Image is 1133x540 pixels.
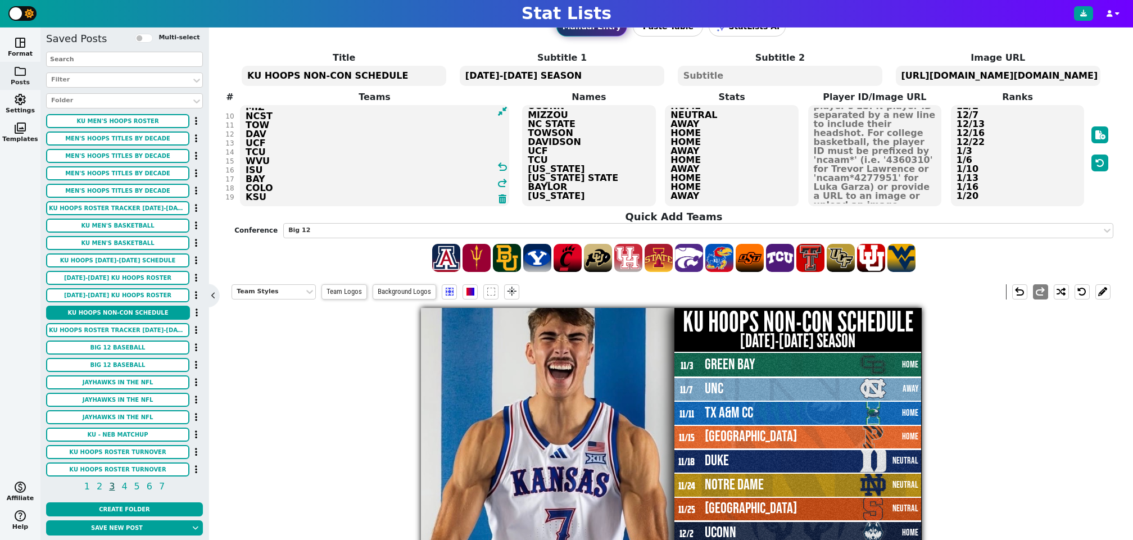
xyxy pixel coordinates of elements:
[676,454,698,470] span: 11/18
[107,479,116,493] span: 3
[46,52,203,67] input: Search
[902,526,918,540] span: HOME
[705,453,859,470] span: DUKE
[46,253,189,267] button: KU HOOPS [DATE]-[DATE] SCHEDULE
[13,509,27,523] span: help
[803,90,946,104] label: Player ID/Image URL
[288,226,1097,235] div: Big 12
[951,105,1085,206] textarea: 11/3 11/7 11/11 11/15 11/18 11/24 11/25 12/2 12/7 12/13 12/16 12/22 1/3 1/6 1/10 1/13 1/16 1/20
[235,51,453,65] label: Title
[225,148,234,157] div: 14
[675,478,698,494] span: 11/24
[705,477,859,494] span: NOTRE DAME
[225,166,234,175] div: 16
[902,358,918,372] span: HOME
[46,184,189,198] button: MEN'S HOOPS TITLES BY DECADE
[240,105,509,206] textarea: GB UNC AMCC PRIN DUKE ND SYR UCONN MIZ NCST TOW DAV UCF TCU WVU ISU BAY COLO KSU
[892,478,918,492] span: NEUTRAL
[321,284,367,300] span: Team Logos
[158,33,200,43] label: Multi-select
[232,90,517,104] label: Teams
[496,160,509,174] span: undo
[46,201,189,215] button: KU HOOPS ROSTER TRACKER [DATE]-[DATE]
[226,90,233,104] label: #
[677,358,696,374] span: 11/3
[1013,285,1026,298] span: undo
[705,357,859,374] span: GREEN BAY
[225,157,234,166] div: 15
[46,358,189,372] button: BIG 12 BASEBALL
[46,271,189,285] button: [DATE]-[DATE] KU HOOPS ROSTER
[242,66,446,86] textarea: KU HOOPS NON-CON SCHEDULE
[705,381,859,398] span: UNC
[157,479,166,493] span: 7
[705,501,859,518] span: [GEOGRAPHIC_DATA]
[234,225,278,235] label: Conference
[46,520,188,536] button: Save new post
[671,51,889,65] label: Subtitle 2
[46,236,189,250] button: KU MEN'S BASKETBALL
[46,114,189,128] button: KU MEN'S HOOPS ROSTER
[13,121,27,135] span: photo_library
[522,105,656,206] textarea: GREEN BAY UNC TX A&M CC PRINCETON DUKE NOTRE DAME SYRACUSE UCONN MIZZOU NC STATE TOWSON DAVIDSON ...
[225,121,234,130] div: 11
[522,3,611,24] h1: Stat Lists
[1012,284,1027,300] button: undo
[677,382,696,398] span: 11/7
[896,66,1100,86] textarea: [URL][DOMAIN_NAME][DOMAIN_NAME]
[518,90,660,104] label: Names
[225,175,234,184] div: 17
[1033,284,1048,300] button: redo
[46,410,189,424] button: JAYHAWKS IN THE NFL
[946,90,1089,104] label: Ranks
[46,323,189,337] button: KU HOOPS ROSTER TRACKER [DATE]-[DATE]
[225,184,234,193] div: 18
[453,51,671,65] label: Subtitle 1
[145,479,154,493] span: 6
[225,193,234,202] div: 19
[46,341,189,355] button: BIG 12 BASEBALL
[373,284,436,300] span: Background Logos
[892,454,918,468] span: NEUTRAL
[665,105,799,206] textarea: HOME AWAY HOME HOME NEUTRAL NEUTRAL NEUTRAL HOME NEUTRAL AWAY HOME HOME AWAY HOME AWAY HOME HOME ...
[903,382,918,396] span: AWAY
[13,65,27,78] span: folder
[13,480,27,494] span: monetization_on
[675,502,698,518] span: 11/25
[46,428,189,442] button: KU - NEB Matchup
[46,131,189,146] button: MEN'S HOOPS TITLES BY DECADE
[496,176,509,190] span: redo
[225,112,234,121] div: 10
[46,288,189,302] button: [DATE]-[DATE] KU HOOPS ROSTER
[674,308,922,336] h1: KU HOOPS NON-CON SCHEDULE
[46,502,203,516] button: Create Folder
[46,445,189,459] button: KU HOOPS ROSTER TURNOVER
[46,462,189,477] button: KU HOOPS ROSTER TURNOVER
[133,479,142,493] span: 5
[225,130,234,139] div: 12
[234,211,1113,223] h4: Quick Add Teams
[83,479,92,493] span: 1
[889,51,1107,65] label: Image URL
[46,219,189,233] button: KU MEN'S BASKETBALL
[46,306,190,320] button: KU HOOPS NON-CON SCHEDULE
[676,430,697,446] span: 11/15
[660,90,803,104] label: Stats
[902,430,918,444] span: HOME
[13,36,27,49] span: space_dashboard
[676,406,697,422] span: 11/11
[674,332,922,351] h2: [DATE]-[DATE] SEASON
[892,502,918,516] span: NEUTRAL
[237,287,300,297] div: Team Styles
[460,66,664,86] textarea: [DATE]-[DATE] SEASON
[46,375,189,389] button: JAYHAWKS IN THE NFL
[225,139,234,148] div: 13
[46,393,189,407] button: JAYHAWKS IN THE NFL
[95,479,104,493] span: 2
[705,405,859,422] span: TX A&M CC
[705,429,859,446] span: [GEOGRAPHIC_DATA]
[902,406,918,420] span: HOME
[46,33,107,45] h5: Saved Posts
[13,93,27,106] span: settings
[46,166,189,180] button: MEN'S HOOPS TITLES BY DECADE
